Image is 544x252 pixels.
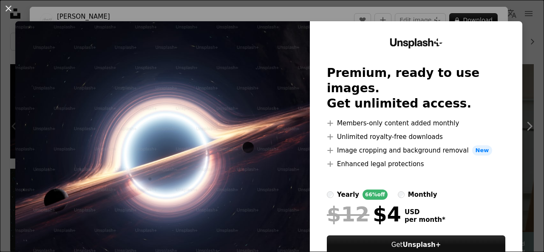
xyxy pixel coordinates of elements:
strong: Unsplash+ [402,241,441,249]
span: New [472,145,493,156]
li: Unlimited royalty-free downloads [327,132,505,142]
li: Members-only content added monthly [327,118,505,128]
div: 66% off [363,190,388,200]
div: yearly [337,190,359,200]
li: Image cropping and background removal [327,145,505,156]
li: Enhanced legal protections [327,159,505,169]
div: monthly [408,190,437,200]
input: yearly66%off [327,191,334,198]
span: USD [405,208,445,216]
div: $4 [327,203,401,225]
input: monthly [398,191,405,198]
span: $12 [327,203,369,225]
h2: Premium, ready to use images. Get unlimited access. [327,65,505,111]
span: per month * [405,216,445,224]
